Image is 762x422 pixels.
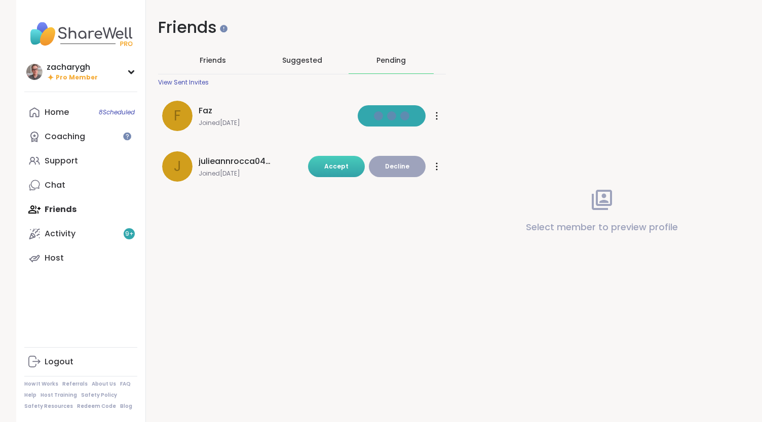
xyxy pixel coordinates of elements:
[24,350,137,374] a: Logout
[174,105,181,126] span: F
[199,119,352,127] span: Joined [DATE]
[376,55,406,65] div: Pending
[24,149,137,173] a: Support
[385,162,409,171] span: Decline
[81,392,117,399] a: Safety Policy
[41,392,77,399] a: Host Training
[45,155,78,166] div: Support
[47,62,98,73] div: zacharygh
[158,78,209,87] div: View Sent Invites
[24,16,137,52] img: ShareWell Nav Logo
[99,108,135,116] span: 8 Scheduled
[369,156,426,177] button: Decline
[220,25,227,32] iframe: Spotlight
[199,170,302,178] span: Joined [DATE]
[26,64,43,80] img: zacharygh
[324,162,349,171] span: Accept
[24,173,137,197] a: Chat
[92,381,116,388] a: About Us
[56,73,98,82] span: Pro Member
[526,220,678,234] p: Select member to preview profile
[24,381,58,388] a: How It Works
[24,246,137,270] a: Host
[199,105,212,117] span: Faz
[24,392,36,399] a: Help
[24,124,137,149] a: Coaching
[45,252,64,264] div: Host
[120,403,132,410] a: Blog
[24,100,137,124] a: Home8Scheduled
[123,132,131,140] iframe: Spotlight
[45,180,65,191] div: Chat
[45,107,69,118] div: Home
[282,55,322,65] span: Suggested
[199,155,275,167] span: julieannrocca0429
[158,16,446,39] h1: Friends
[308,156,365,177] button: Accept
[200,55,226,65] span: Friends
[62,381,88,388] a: Referrals
[45,131,85,142] div: Coaching
[125,230,134,238] span: 9 +
[24,403,73,410] a: Safety Resources
[174,156,181,177] span: j
[24,222,137,246] a: Activity9+
[45,356,73,367] div: Logout
[45,228,75,239] div: Activity
[77,403,116,410] a: Redeem Code
[120,381,131,388] a: FAQ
